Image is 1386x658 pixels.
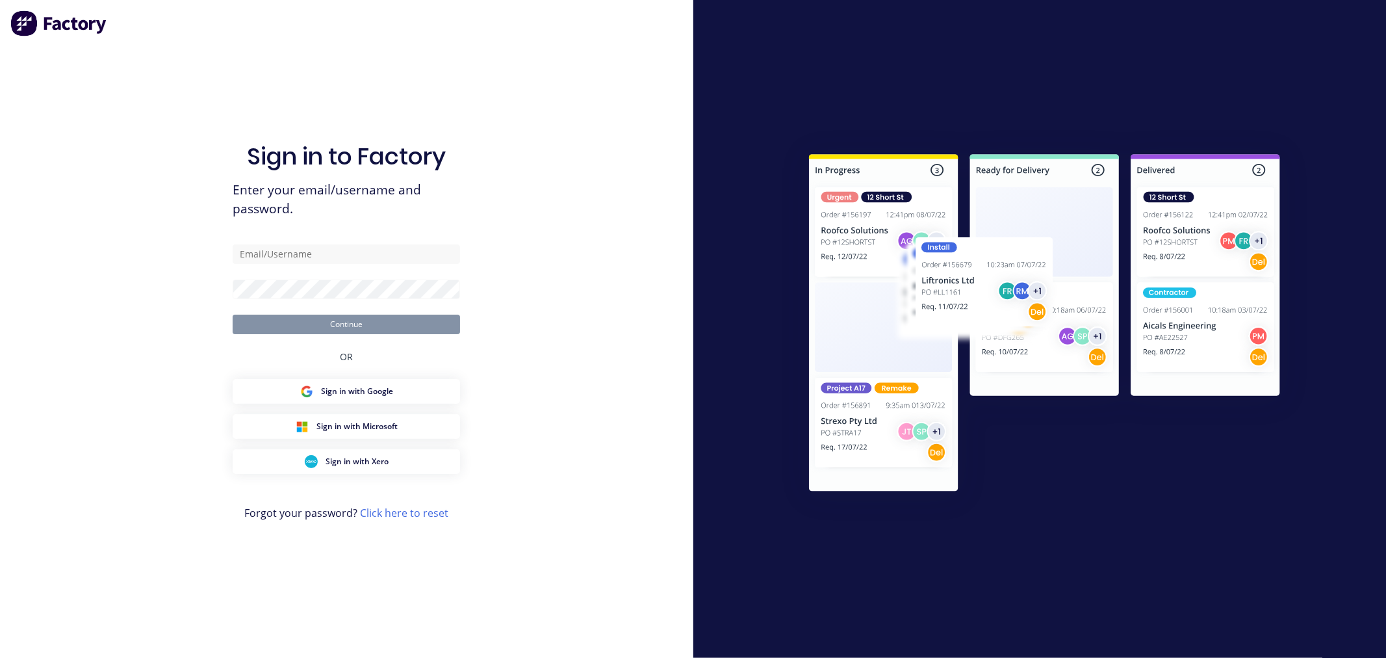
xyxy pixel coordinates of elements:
div: OR [340,334,353,379]
h1: Sign in to Factory [247,142,446,170]
img: Xero Sign in [305,455,318,468]
button: Microsoft Sign inSign in with Microsoft [233,414,460,439]
img: Google Sign in [300,385,313,398]
button: Google Sign inSign in with Google [233,379,460,404]
span: Sign in with Microsoft [316,421,398,432]
img: Microsoft Sign in [296,420,309,433]
img: Sign in [780,128,1309,522]
span: Forgot your password? [244,505,448,521]
img: Factory [10,10,108,36]
a: Click here to reset [360,506,448,520]
span: Sign in with Xero [326,456,389,467]
input: Email/Username [233,244,460,264]
span: Enter your email/username and password. [233,181,460,218]
button: Xero Sign inSign in with Xero [233,449,460,474]
button: Continue [233,315,460,334]
span: Sign in with Google [321,386,393,397]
